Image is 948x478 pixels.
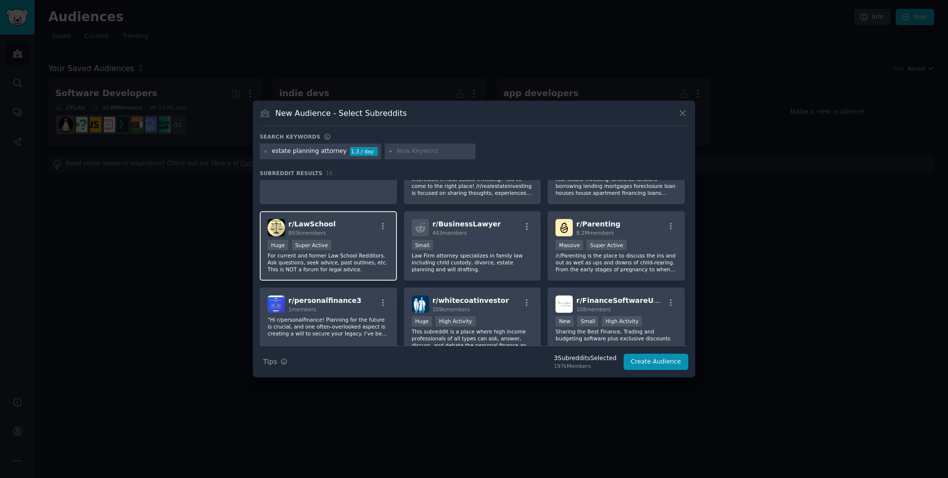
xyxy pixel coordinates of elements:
[555,176,677,196] p: real estate investing landlords landlord borrowing lending mortgages foreclosure loan houses hous...
[554,363,617,369] div: 197k Members
[288,230,326,236] span: 893k members
[576,296,676,304] span: r/ FinanceSoftwareUpdate
[260,353,291,370] button: Tips
[263,357,277,367] span: Tips
[587,240,627,250] div: Super Active
[433,306,470,312] span: 109k members
[555,219,573,236] img: Parenting
[435,316,475,327] div: High Activity
[292,240,332,250] div: Super Active
[268,316,389,337] p: "Hi r/personalfinance! Planning for the future is crucial, and one often-overlooked aspect is cre...
[576,220,620,228] span: r/ Parenting
[288,306,316,312] span: 1 members
[433,220,501,228] span: r/ BusinessLawyer
[554,354,617,363] div: 3 Subreddit s Selected
[268,295,285,313] img: personalfinance3
[555,252,677,273] p: /r/Parenting is the place to discuss the ins and out as well as ups and downs of child-rearing. F...
[577,316,598,327] div: Small
[412,328,533,349] p: This subreddit is a place where high income professionals of all types can ask, answer, discuss, ...
[602,316,642,327] div: High Activity
[260,170,322,177] span: Subreddit Results
[624,354,689,370] button: Create Audience
[272,147,347,156] div: estate planning attorney
[576,306,611,312] span: 108 members
[268,219,285,236] img: LawSchool
[260,133,320,140] h3: Search keywords
[288,220,336,228] span: r/ LawSchool
[555,295,573,313] img: FinanceSoftwareUpdate
[412,240,433,250] div: Small
[350,147,378,156] div: 1.3 / day
[288,296,361,304] span: r/ personalfinance3
[326,170,333,176] span: 16
[268,240,288,250] div: Huge
[433,296,509,304] span: r/ whitecoatinvestor
[268,252,389,273] p: For current and former Law School Redditors. Ask questions, seek advice, post outlines, etc. This...
[412,176,533,196] p: Interested in Real Estate Investing? You've come to the right place! /r/realestateinvesting is fo...
[555,316,574,327] div: New
[397,147,472,156] input: New Keyword
[555,328,677,342] p: Sharing the Best Finance, Trading and budgeting software plus exclusive discounts
[576,230,614,236] span: 8.2M members
[412,252,533,273] p: Law Firm attorney specializes in family law including child custody, divorce, estate planning and...
[412,295,429,313] img: whitecoatinvestor
[555,240,583,250] div: Massive
[412,316,433,327] div: Huge
[433,230,467,236] span: 443 members
[276,108,407,118] h3: New Audience - Select Subreddits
